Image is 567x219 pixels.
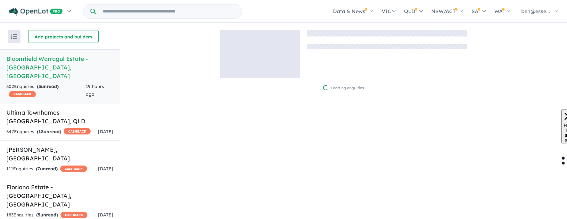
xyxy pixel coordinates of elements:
span: ben@esse... [521,8,550,14]
div: 111 Enquir ies [6,165,87,173]
div: 347 Enquir ies [6,128,91,136]
span: CASHBACK [60,166,87,172]
strong: ( unread) [36,166,58,172]
span: [DATE] [98,129,113,134]
span: [DATE] [98,166,113,172]
strong: ( unread) [36,212,58,218]
div: 302 Enquir ies [6,83,86,98]
strong: ( unread) [37,84,59,89]
h5: [PERSON_NAME] , [GEOGRAPHIC_DATA] [6,145,113,163]
span: 5 [38,212,40,218]
span: CASHBACK [9,91,36,97]
span: 5 [38,84,41,89]
h5: Bloomfield Warragul Estate - [GEOGRAPHIC_DATA] , [GEOGRAPHIC_DATA] [6,54,113,80]
img: Openlot PRO Logo White [9,8,63,16]
span: 18 [38,129,44,134]
img: sort.svg [11,34,17,39]
div: 183 Enquir ies [6,211,87,219]
h5: Floriana Estate - [GEOGRAPHIC_DATA] , [GEOGRAPHIC_DATA] [6,183,113,209]
strong: ( unread) [37,129,61,134]
div: Loading enquiries [323,85,364,91]
input: Try estate name, suburb, builder or developer [97,4,241,18]
button: Add projects and builders [28,30,99,43]
span: CASHBACK [61,212,87,218]
h5: Ultima Townhomes - [GEOGRAPHIC_DATA] , QLD [6,108,113,126]
span: 19 hours ago [86,84,104,97]
span: CASHBACK [64,128,91,134]
span: 7 [37,166,40,172]
span: [DATE] [98,212,113,218]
